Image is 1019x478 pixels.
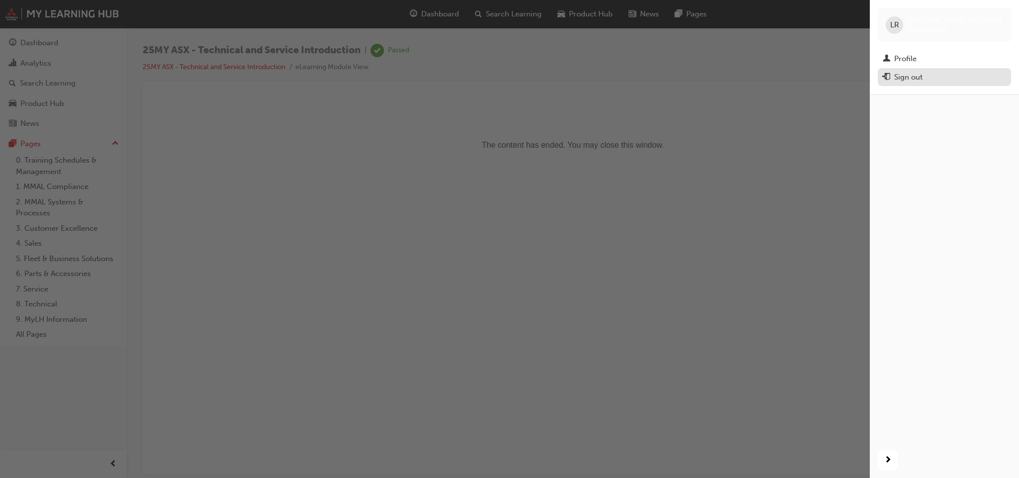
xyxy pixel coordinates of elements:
span: exit-icon [883,73,890,82]
div: Profile [894,53,917,65]
span: man-icon [883,55,890,64]
span: next-icon [884,454,892,467]
p: The content has ended. You may close this window. [4,8,840,53]
a: Profile [878,50,1011,68]
span: LR [890,19,899,31]
span: 0005962463 [907,25,948,34]
div: Sign out [894,72,923,83]
span: [PERSON_NAME] RATZMER [907,16,1003,25]
button: Sign out [878,68,1011,87]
